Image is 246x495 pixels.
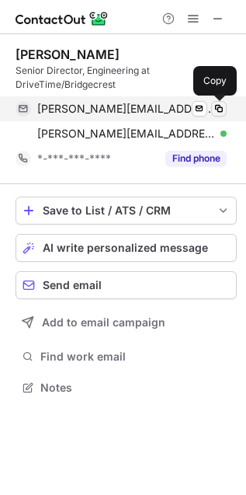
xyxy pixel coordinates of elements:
button: save-profile-one-click [16,197,237,225]
span: Find work email [40,350,230,364]
span: [PERSON_NAME][EMAIL_ADDRESS][PERSON_NAME][DOMAIN_NAME] [37,127,215,141]
span: Send email [43,279,102,291]
div: Senior Director, Engineering at DriveTime/Bridgecrest [16,64,237,92]
button: Add to email campaign [16,309,237,336]
button: Find work email [16,346,237,368]
span: [PERSON_NAME][EMAIL_ADDRESS][DOMAIN_NAME] [37,102,215,116]
button: Notes [16,377,237,399]
span: Notes [40,381,230,395]
button: Send email [16,271,237,299]
button: AI write personalized message [16,234,237,262]
img: ContactOut v5.3.10 [16,9,109,28]
button: Reveal Button [165,151,227,166]
div: Save to List / ATS / CRM [43,204,210,217]
span: AI write personalized message [43,242,208,254]
div: [PERSON_NAME] [16,47,120,62]
span: Add to email campaign [42,316,165,329]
